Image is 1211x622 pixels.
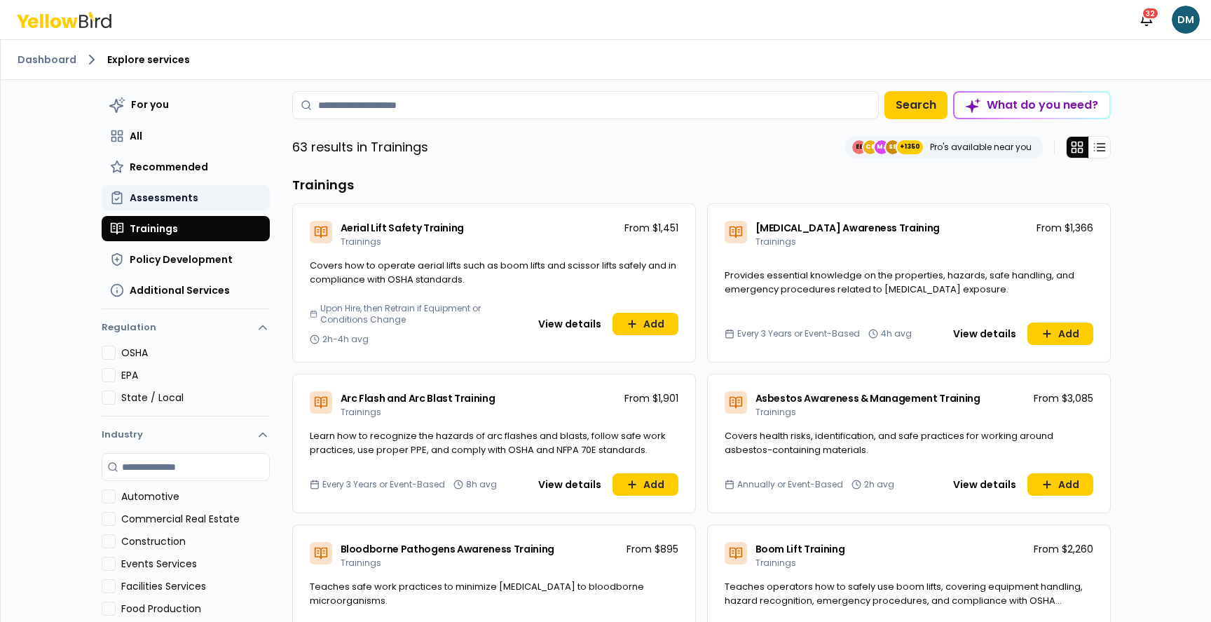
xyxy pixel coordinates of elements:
[121,368,270,382] label: EPA
[1142,7,1159,20] div: 32
[341,391,495,405] span: Arc Flash and Arc Blast Training
[121,391,270,405] label: State / Local
[102,154,270,180] button: Recommended
[102,185,270,210] button: Assessments
[725,580,1083,621] span: Teaches operators how to safely use boom lifts, covering equipment handling, hazard recognition, ...
[627,542,678,556] p: From $895
[613,313,678,335] button: Add
[341,542,554,556] span: Bloodborne Pathogens Awareness Training
[530,313,610,335] button: View details
[852,140,866,154] span: EE
[341,236,381,248] span: Trainings
[102,417,270,453] button: Industry
[310,429,666,457] span: Learn how to recognize the hazards of arc flashes and blasts, follow safe work practices, use pro...
[1034,391,1093,405] p: From $3,085
[310,259,676,286] span: Covers how to operate aerial lifts such as boom lifts and scissor lifts safely and in compliance ...
[341,557,381,569] span: Trainings
[18,51,1194,68] nav: breadcrumb
[1036,221,1093,235] p: From $1,366
[322,479,445,490] span: Every 3 Years or Event-Based
[292,175,1111,195] h3: Trainings
[131,97,169,111] span: For you
[121,602,270,616] label: Food Production
[130,160,208,174] span: Recommended
[121,489,270,503] label: Automotive
[322,334,369,345] span: 2h-4h avg
[320,303,524,325] span: Upon Hire, then Retrain if Equipment or Conditions Change
[1172,6,1200,34] span: DM
[864,479,894,490] span: 2h avg
[292,137,428,157] p: 63 results in Trainings
[930,142,1032,153] p: Pro's available near you
[863,140,877,154] span: CE
[875,140,889,154] span: MJ
[953,91,1111,119] button: What do you need?
[341,221,465,235] span: Aerial Lift Safety Training
[955,93,1109,118] div: What do you need?
[1034,542,1093,556] p: From $2,260
[130,191,198,205] span: Assessments
[130,222,178,236] span: Trainings
[755,557,796,569] span: Trainings
[121,512,270,526] label: Commercial Real Estate
[341,406,381,418] span: Trainings
[130,252,233,266] span: Policy Development
[725,429,1053,457] span: Covers health risks, identification, and safe practices for working around asbestos-containing ma...
[1133,6,1161,34] button: 32
[755,391,980,405] span: Asbestos Awareness & Management Training
[102,278,270,303] button: Additional Services
[945,473,1025,496] button: View details
[121,579,270,593] label: Facilities Services
[737,328,860,339] span: Every 3 Years or Event-Based
[102,315,270,346] button: Regulation
[755,221,940,235] span: [MEDICAL_DATA] Awareness Training
[102,216,270,241] button: Trainings
[755,542,845,556] span: Boom Lift Training
[18,53,76,67] a: Dashboard
[530,473,610,496] button: View details
[130,283,230,297] span: Additional Services
[900,140,920,154] span: +1350
[130,129,142,143] span: All
[121,557,270,571] label: Events Services
[881,328,912,339] span: 4h avg
[725,269,1074,296] span: Provides essential knowledge on the properties, hazards, safe handling, and emergency procedures ...
[755,236,796,248] span: Trainings
[1027,323,1093,345] button: Add
[466,479,497,490] span: 8h avg
[102,91,270,118] button: For you
[107,53,190,67] span: Explore services
[310,580,644,607] span: Teaches safe work practices to minimize [MEDICAL_DATA] to bloodborne microorganisms.
[755,406,796,418] span: Trainings
[624,391,678,405] p: From $1,901
[102,247,270,272] button: Policy Development
[1027,473,1093,496] button: Add
[886,140,900,154] span: SE
[945,323,1025,345] button: View details
[102,123,270,149] button: All
[884,91,947,119] button: Search
[613,473,678,496] button: Add
[121,346,270,360] label: OSHA
[624,221,678,235] p: From $1,451
[102,346,270,416] div: Regulation
[737,479,843,490] span: Annually or Event-Based
[121,534,270,548] label: Construction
